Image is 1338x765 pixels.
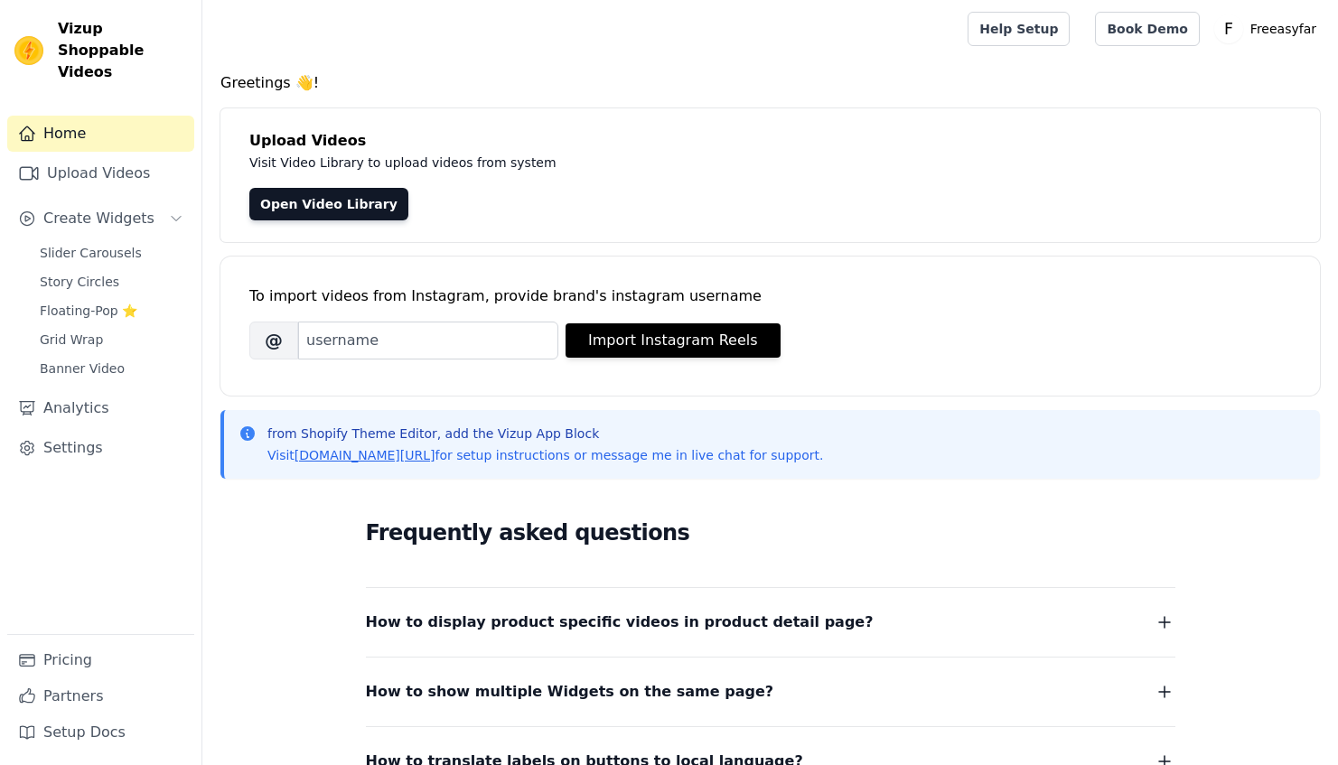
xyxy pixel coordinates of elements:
a: Upload Videos [7,155,194,191]
span: Create Widgets [43,208,154,229]
span: Banner Video [40,359,125,378]
a: Slider Carousels [29,240,194,266]
a: Book Demo [1095,12,1199,46]
span: How to show multiple Widgets on the same page? [366,679,774,704]
div: To import videos from Instagram, provide brand's instagram username [249,285,1291,307]
a: Open Video Library [249,188,408,220]
p: Visit Video Library to upload videos from system [249,152,1059,173]
span: Story Circles [40,273,119,291]
span: Floating-Pop ⭐ [40,302,137,320]
h2: Frequently asked questions [366,515,1175,551]
a: Grid Wrap [29,327,194,352]
button: F Freeasyfar [1214,13,1324,45]
a: Floating-Pop ⭐ [29,298,194,323]
a: Setup Docs [7,714,194,751]
a: Partners [7,678,194,714]
span: Vizup Shoppable Videos [58,18,187,83]
p: Freeasyfar [1243,13,1324,45]
span: Slider Carousels [40,244,142,262]
button: How to show multiple Widgets on the same page? [366,679,1175,704]
h4: Upload Videos [249,130,1291,152]
a: Analytics [7,390,194,426]
button: Import Instagram Reels [566,323,781,358]
a: Story Circles [29,269,194,294]
a: Settings [7,430,194,466]
p: Visit for setup instructions or message me in live chat for support. [267,446,823,464]
img: Vizup [14,36,43,65]
span: Grid Wrap [40,331,103,349]
a: [DOMAIN_NAME][URL] [295,448,435,462]
a: Home [7,116,194,152]
h4: Greetings 👋! [220,72,1320,94]
p: from Shopify Theme Editor, add the Vizup App Block [267,424,823,443]
input: username [298,322,558,359]
a: Pricing [7,642,194,678]
button: Create Widgets [7,201,194,237]
span: @ [249,322,298,359]
a: Help Setup [968,12,1070,46]
span: How to display product specific videos in product detail page? [366,610,874,635]
a: Banner Video [29,356,194,381]
text: F [1224,20,1233,38]
button: How to display product specific videos in product detail page? [366,610,1175,635]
